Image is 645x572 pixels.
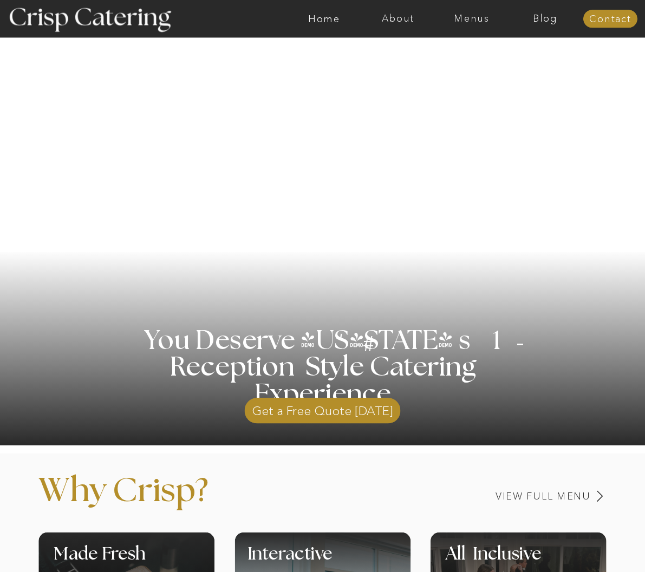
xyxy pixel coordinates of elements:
a: View Full Menu [420,492,591,502]
p: Why Crisp? [38,475,328,524]
h3: ' [496,315,527,376]
a: Home [288,14,361,24]
a: Contact [583,14,637,25]
h3: # [339,333,400,365]
h1: You Deserve [US_STATE] s 1 Reception Style Catering Experience [107,327,539,408]
a: About [361,14,435,24]
a: Get a Free Quote [DATE] [245,392,401,424]
a: Menus [435,14,509,24]
h3: ' [320,328,363,355]
a: Blog [509,14,582,24]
